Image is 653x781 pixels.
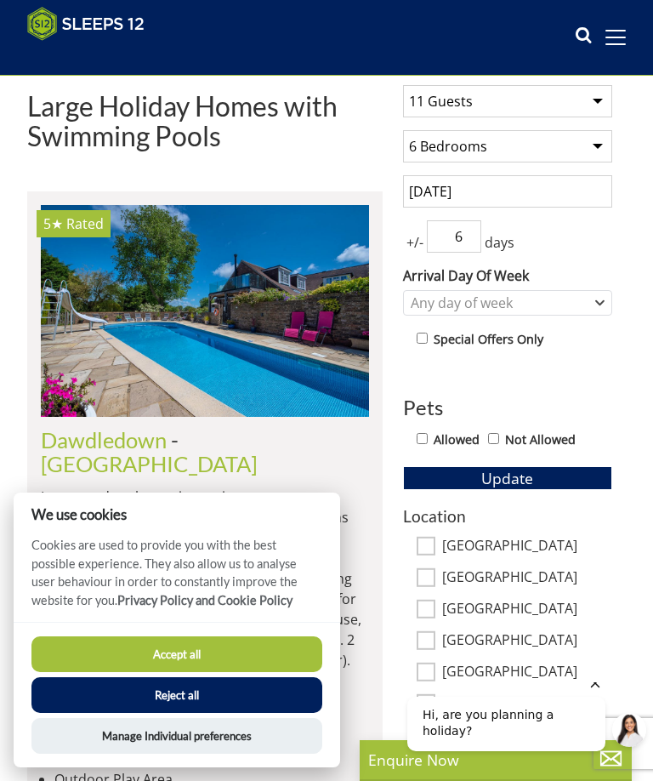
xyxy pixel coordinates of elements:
[14,506,340,522] h2: We use cookies
[442,664,612,682] label: [GEOGRAPHIC_DATA]
[394,682,653,781] iframe: LiveChat chat widget
[481,232,518,253] span: days
[27,91,383,151] h1: Large Holiday Homes with Swimming Pools
[403,175,612,208] input: Arrival Date
[403,232,427,253] span: +/-
[27,7,145,41] img: Sleeps 12
[505,430,576,449] label: Not Allowed
[19,51,197,66] iframe: Customer reviews powered by Trustpilot
[403,290,612,316] div: Combobox
[41,487,369,691] p: Large modern house in a quiet [GEOGRAPHIC_DATA] sleeping 12 in 6 bedrooms with room for 2 more gu...
[43,214,63,233] span: Dawdledown has a 5 star rating under the Quality in Tourism Scheme
[403,507,612,525] h3: Location
[41,451,258,476] a: [GEOGRAPHIC_DATA]
[442,538,612,556] label: [GEOGRAPHIC_DATA]
[14,536,340,622] p: Cookies are used to provide you with the best possible experience. They also allow us to analyse ...
[403,466,612,490] button: Update
[29,26,160,55] span: Hi, are you planning a holiday?
[406,294,591,312] div: Any day of week
[434,430,480,449] label: Allowed
[442,601,612,619] label: [GEOGRAPHIC_DATA]
[41,205,369,417] img: dawdledown-east-sussex-holiday-home-accommodation-home-sleeps-8.original.jpg
[41,205,369,417] a: 5★ Rated
[66,214,104,233] span: Rated
[368,749,623,771] p: Enquire Now
[41,427,258,476] span: -
[442,569,612,588] label: [GEOGRAPHIC_DATA]
[403,265,612,286] label: Arrival Day Of Week
[117,593,292,607] a: Privacy Policy and Cookie Policy
[442,632,612,651] label: [GEOGRAPHIC_DATA]
[31,718,322,754] button: Manage Individual preferences
[41,427,167,453] a: Dawdledown
[219,31,253,65] button: Open LiveChat chat widget
[434,330,543,349] label: Special Offers Only
[31,636,322,672] button: Accept all
[403,396,612,419] h3: Pets
[31,677,322,713] button: Reject all
[481,468,533,488] span: Update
